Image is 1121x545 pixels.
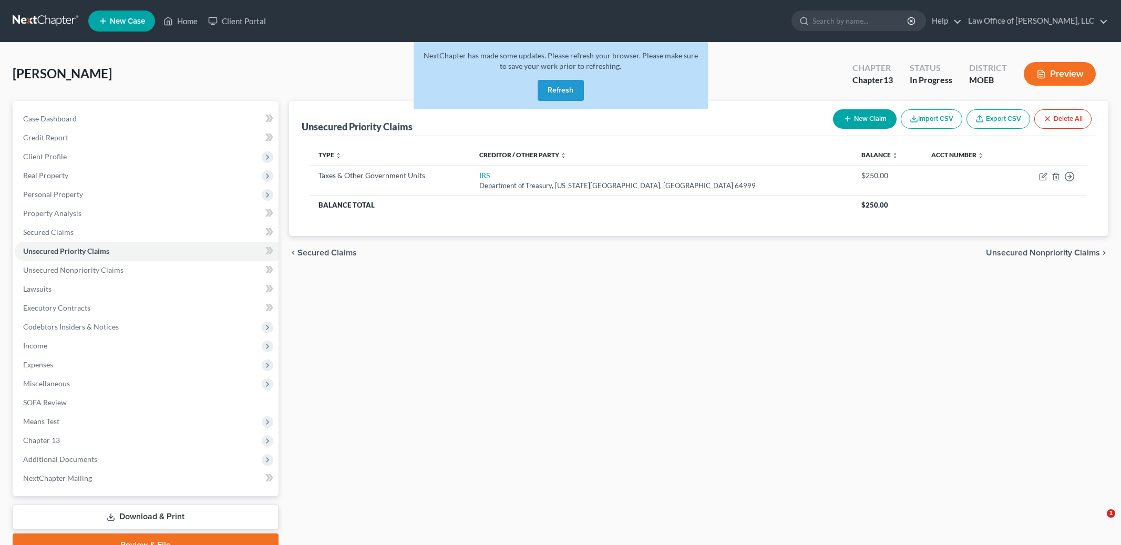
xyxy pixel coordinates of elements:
button: Import CSV [901,109,962,129]
span: Lawsuits [23,284,52,293]
a: Secured Claims [15,223,279,242]
a: Help [927,12,962,30]
i: unfold_more [978,152,984,159]
a: Type unfold_more [318,151,342,159]
span: Additional Documents [23,455,97,464]
span: Unsecured Priority Claims [23,246,109,255]
a: Creditor / Other Party unfold_more [479,151,567,159]
span: Executory Contracts [23,303,90,312]
a: Lawsuits [15,280,279,299]
i: unfold_more [560,152,567,159]
span: Credit Report [23,133,68,142]
span: Client Profile [23,152,67,161]
button: Refresh [538,80,584,101]
span: [PERSON_NAME] [13,66,112,81]
div: Taxes & Other Government Units [318,170,462,181]
span: Real Property [23,171,68,180]
a: IRS [479,171,490,180]
a: Home [158,12,203,30]
i: unfold_more [892,152,898,159]
a: Balance unfold_more [861,151,898,159]
button: New Claim [833,109,897,129]
span: Chapter 13 [23,436,60,445]
div: In Progress [910,74,952,86]
span: Secured Claims [297,249,357,257]
div: District [969,62,1007,74]
span: 1 [1107,509,1115,518]
button: Delete All [1034,109,1092,129]
button: Unsecured Nonpriority Claims chevron_right [986,249,1108,257]
a: Download & Print [13,505,279,529]
a: Property Analysis [15,204,279,223]
span: $250.00 [861,201,888,209]
div: MOEB [969,74,1007,86]
div: Department of Treasury, [US_STATE][GEOGRAPHIC_DATA], [GEOGRAPHIC_DATA] 64999 [479,181,845,191]
a: Export CSV [966,109,1030,129]
button: Preview [1024,62,1096,86]
div: Chapter [852,62,893,74]
span: Case Dashboard [23,114,77,123]
a: Unsecured Priority Claims [15,242,279,261]
iframe: Intercom live chat [1085,509,1110,534]
a: Unsecured Nonpriority Claims [15,261,279,280]
i: unfold_more [335,152,342,159]
i: chevron_left [289,249,297,257]
a: SOFA Review [15,393,279,412]
a: Client Portal [203,12,271,30]
span: NextChapter Mailing [23,474,92,482]
i: chevron_right [1100,249,1108,257]
a: Law Office of [PERSON_NAME], LLC [963,12,1108,30]
div: Status [910,62,952,74]
input: Search by name... [813,11,909,30]
a: Executory Contracts [15,299,279,317]
span: Expenses [23,360,53,369]
a: Acct Number unfold_more [931,151,984,159]
span: NextChapter has made some updates. Please refresh your browser. Please make sure to save your wor... [424,51,698,70]
span: Income [23,341,47,350]
span: Means Test [23,417,59,426]
span: Property Analysis [23,209,81,218]
th: Balance Total [310,196,853,214]
div: $250.00 [861,170,914,181]
span: Codebtors Insiders & Notices [23,322,119,331]
span: Secured Claims [23,228,74,236]
span: New Case [110,17,145,25]
span: Personal Property [23,190,83,199]
button: chevron_left Secured Claims [289,249,357,257]
span: Miscellaneous [23,379,70,388]
div: Unsecured Priority Claims [302,120,413,133]
span: Unsecured Nonpriority Claims [986,249,1100,257]
span: Unsecured Nonpriority Claims [23,265,124,274]
span: 13 [883,75,893,85]
span: SOFA Review [23,398,67,407]
a: Credit Report [15,128,279,147]
a: Case Dashboard [15,109,279,128]
a: NextChapter Mailing [15,469,279,488]
div: Chapter [852,74,893,86]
